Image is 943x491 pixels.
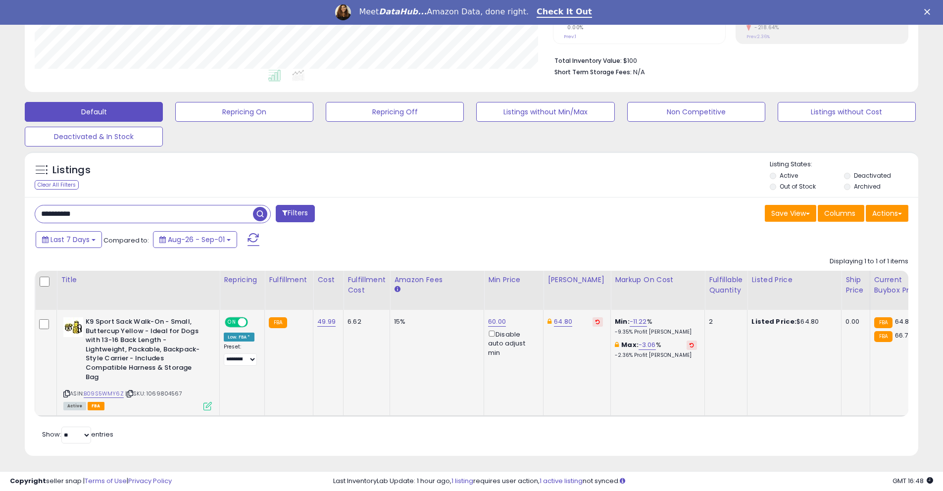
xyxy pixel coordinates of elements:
[615,329,697,336] p: -9.35% Profit [PERSON_NAME]
[746,34,770,40] small: Prev: 2.36%
[765,205,816,222] button: Save View
[86,317,206,384] b: K9 Sport Sack Walk-On - Small, Buttercup Yellow - Ideal for Dogs with 13-16 Back Length - Lightwe...
[709,317,740,326] div: 2
[476,102,614,122] button: Listings without Min/Max
[751,317,796,326] b: Listed Price:
[564,34,576,40] small: Prev: 1
[554,56,622,65] b: Total Inventory Value:
[50,235,90,245] span: Last 7 Days
[893,476,933,486] span: 2025-09-9 16:48 GMT
[224,275,260,285] div: Repricing
[874,317,893,328] small: FBA
[276,205,314,222] button: Filters
[347,275,386,295] div: Fulfillment Cost
[630,317,647,327] a: -11.22
[895,317,909,326] span: 64.8
[611,271,705,310] th: The percentage added to the cost of goods (COGS) that forms the calculator for Min & Max prices.
[36,231,102,248] button: Last 7 Days
[554,68,632,76] b: Short Term Storage Fees:
[25,127,163,147] button: Deactivated & In Stock
[845,275,865,295] div: Ship Price
[830,257,908,266] div: Displaying 1 to 1 of 1 items
[168,235,225,245] span: Aug-26 - Sep-01
[10,477,172,486] div: seller snap | |
[326,102,464,122] button: Repricing Off
[621,340,639,349] b: Max:
[317,275,339,285] div: Cost
[247,318,262,327] span: OFF
[394,317,476,326] div: 15%
[866,205,908,222] button: Actions
[627,102,765,122] button: Non Competitive
[537,7,592,18] a: Check It Out
[633,67,645,77] span: N/A
[488,317,506,327] a: 60.00
[488,329,536,357] div: Disable auto adjust min
[639,340,656,350] a: -3.06
[394,275,480,285] div: Amazon Fees
[924,9,934,15] div: Close
[347,317,382,326] div: 6.62
[269,317,287,328] small: FBA
[88,402,104,410] span: FBA
[226,318,238,327] span: ON
[488,275,539,285] div: Min Price
[554,54,901,66] li: $100
[770,160,918,169] p: Listing States:
[780,171,798,180] label: Active
[854,171,891,180] label: Deactivated
[854,182,881,191] label: Archived
[317,317,336,327] a: 49.99
[547,275,606,285] div: [PERSON_NAME]
[751,275,837,285] div: Listed Price
[540,476,583,486] a: 1 active listing
[35,180,79,190] div: Clear All Filters
[61,275,215,285] div: Title
[224,333,254,342] div: Low. FBA *
[751,317,834,326] div: $64.80
[175,102,313,122] button: Repricing On
[84,390,124,398] a: B09S5WMY6Z
[10,476,46,486] strong: Copyright
[874,331,893,342] small: FBA
[615,317,697,336] div: %
[85,476,127,486] a: Terms of Use
[333,477,933,486] div: Last InventoryLab Update: 1 hour ago, requires user action, not synced.
[335,4,351,20] img: Profile image for Georgie
[42,430,113,439] span: Show: entries
[615,352,697,359] p: -2.36% Profit [PERSON_NAME]
[615,275,700,285] div: Markup on Cost
[780,182,816,191] label: Out of Stock
[818,205,864,222] button: Columns
[25,102,163,122] button: Default
[153,231,237,248] button: Aug-26 - Sep-01
[615,341,697,359] div: %
[52,163,91,177] h5: Listings
[103,236,149,245] span: Compared to:
[895,331,912,340] span: 66.76
[359,7,529,17] div: Meet Amazon Data, done right.
[394,285,400,294] small: Amazon Fees.
[63,317,212,409] div: ASIN:
[269,275,309,285] div: Fulfillment
[128,476,172,486] a: Privacy Policy
[125,390,182,397] span: | SKU: 1069804567
[845,317,862,326] div: 0.00
[379,7,427,16] i: DataHub...
[778,102,916,122] button: Listings without Cost
[824,208,855,218] span: Columns
[63,402,86,410] span: All listings currently available for purchase on Amazon
[554,317,572,327] a: 64.80
[451,476,473,486] a: 1 listing
[224,344,257,366] div: Preset:
[564,24,584,31] small: 0.00%
[63,317,83,337] img: 41kH+71uI4L._SL40_.jpg
[874,275,925,295] div: Current Buybox Price
[709,275,743,295] div: Fulfillable Quantity
[751,24,779,31] small: -218.64%
[615,317,630,326] b: Min:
